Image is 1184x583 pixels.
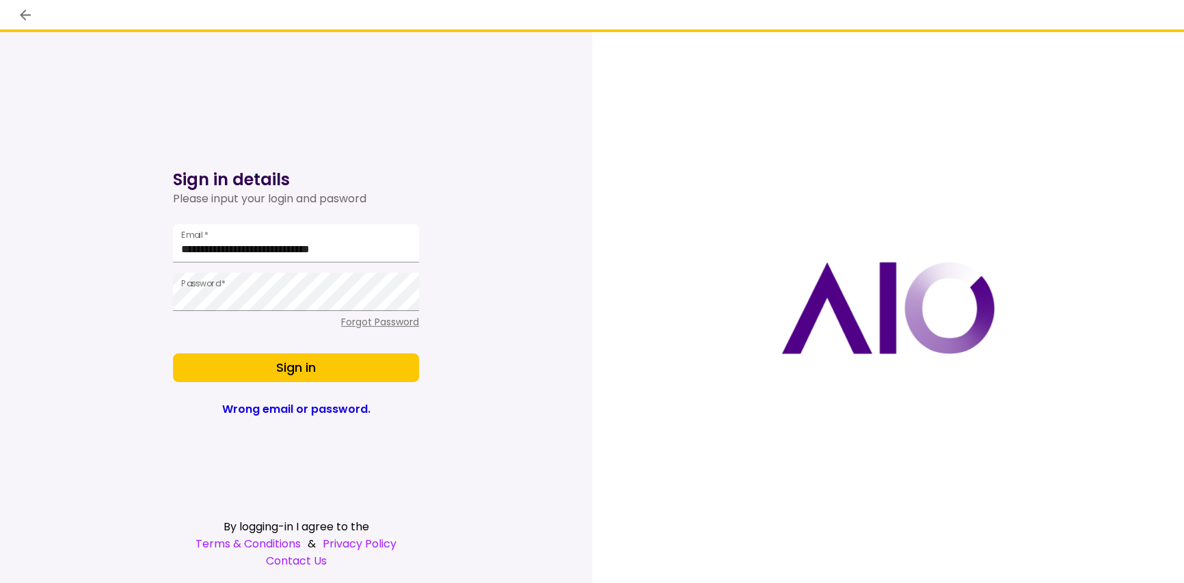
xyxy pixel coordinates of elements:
div: Please input your login and pasword [173,191,419,207]
a: Privacy Policy [323,535,396,552]
span: Wrong email or password. [222,401,371,419]
a: Terms & Conditions [196,535,301,552]
div: By logging-in I agree to the [173,518,419,535]
img: AIO logo [781,262,995,354]
label: Email [181,229,208,241]
button: back [14,3,37,27]
label: Password [181,277,226,289]
a: Contact Us [173,552,419,569]
div: & [173,535,419,552]
h1: Sign in details [173,169,419,191]
span: Forgot Password [341,315,419,329]
button: Sign in [173,353,419,382]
